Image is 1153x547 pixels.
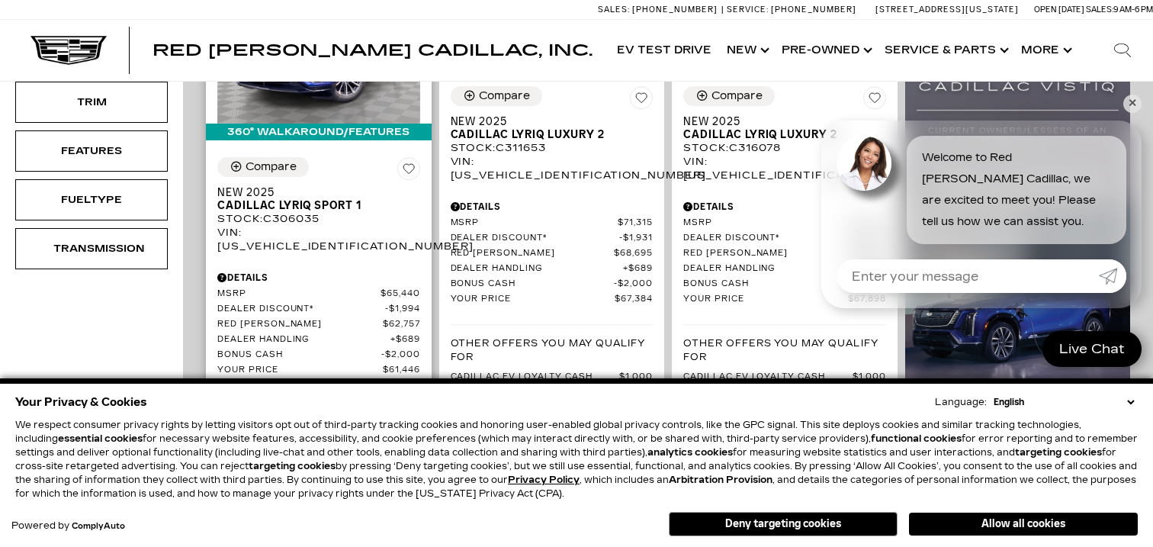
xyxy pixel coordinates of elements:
[683,278,847,290] span: Bonus Cash
[31,36,107,65] img: Cadillac Dark Logo with Cadillac White Text
[397,157,420,186] button: Save Vehicle
[217,334,420,346] a: Dealer Handling $689
[217,288,420,300] a: MSRP $65,440
[451,278,654,290] a: Bonus Cash $2,000
[683,372,853,394] span: Cadillac EV Loyalty Cash Allowance
[58,433,143,444] strong: essential cookies
[217,365,383,376] span: Your Price
[217,199,409,212] span: Cadillac LYRIQ Sport 1
[609,20,719,81] a: EV Test Drive
[683,263,856,275] span: Dealer Handling
[875,5,1019,14] a: [STREET_ADDRESS][US_STATE]
[683,217,886,229] a: MSRP $72,240
[451,86,542,106] button: Compare Vehicle
[217,226,420,253] div: VIN: [US_VEHICLE_IDENTIFICATION_NUMBER]
[217,349,381,361] span: Bonus Cash
[837,136,891,191] img: Agent profile photo
[451,128,642,141] span: Cadillac LYRIQ Luxury 2
[771,5,856,14] span: [PHONE_NUMBER]
[877,20,1013,81] a: Service & Parts
[683,115,886,141] a: New 2025Cadillac LYRIQ Luxury 2
[774,20,877,81] a: Pre-Owned
[451,217,618,229] span: MSRP
[217,212,420,226] div: Stock : C306035
[385,304,420,315] span: $1,994
[53,94,130,111] div: Trim
[451,294,615,305] span: Your Price
[217,334,390,346] span: Dealer Handling
[15,228,168,269] div: TransmissionTransmission
[614,248,653,259] span: $68,695
[217,304,420,315] a: Dealer Discount* $1,994
[990,395,1138,409] select: Language Select
[11,521,125,531] div: Powered by
[381,349,420,361] span: $2,000
[217,349,420,361] a: Bonus Cash $2,000
[683,233,849,244] span: Dealer Discount*
[614,278,653,290] span: $2,000
[863,86,886,115] button: Save Vehicle
[72,522,125,531] a: ComplyAuto
[451,233,654,244] a: Dealer Discount* $1,931
[381,288,420,300] span: $65,440
[909,513,1138,536] button: Allow all cookies
[451,233,620,244] span: Dealer Discount*
[632,5,718,14] span: [PHONE_NUMBER]
[1052,340,1132,358] span: Live Chat
[683,336,886,364] p: Other Offers You May Qualify For
[206,124,432,140] div: 360° WalkAround/Features
[153,41,593,60] span: Red [PERSON_NAME] Cadillac, Inc.
[907,136,1126,244] div: Welcome to Red [PERSON_NAME] Cadillac, we are excited to meet you! Please tell us how we can assi...
[217,304,385,315] span: Dealer Discount*
[217,365,420,376] a: Your Price $61,446
[217,157,309,177] button: Compare Vehicle
[853,372,886,394] span: $1,000
[1086,5,1113,14] span: Sales:
[683,155,886,182] div: VIN: [US_VEHICLE_IDENTIFICATION_NUMBER]
[711,89,763,103] div: Compare
[669,512,898,536] button: Deny targeting cookies
[683,263,886,275] a: Dealer Handling $689
[935,397,987,407] div: Language:
[451,336,654,364] p: Other Offers You May Qualify For
[683,294,886,305] a: Your Price $67,898
[217,288,381,300] span: MSRP
[217,319,420,330] a: Red [PERSON_NAME] $62,757
[15,391,147,413] span: Your Privacy & Cookies
[619,233,653,244] span: $1,931
[683,128,875,141] span: Cadillac LYRIQ Luxury 2
[683,86,775,106] button: Compare Vehicle
[1042,331,1142,367] a: Live Chat
[53,191,130,208] div: Fueltype
[451,141,654,155] div: Stock : C311653
[683,248,846,259] span: Red [PERSON_NAME]
[619,372,653,394] span: $1,000
[390,334,420,346] span: $689
[217,186,409,199] span: New 2025
[249,461,336,471] strong: targeting cookies
[683,372,886,394] a: Cadillac EV Loyalty Cash Allowance $1,000
[647,447,733,458] strong: analytics cookies
[217,319,383,330] span: Red [PERSON_NAME]
[451,294,654,305] a: Your Price $67,384
[15,130,168,172] div: FeaturesFeatures
[683,248,886,259] a: Red [PERSON_NAME] $69,209
[217,271,420,285] div: Pricing Details - New 2025 Cadillac LYRIQ Sport 1
[669,475,772,485] strong: Arbitration Provision
[1099,259,1126,293] a: Submit
[683,141,886,155] div: Stock : C316078
[451,372,620,394] span: Cadillac EV Loyalty Cash Allowance
[451,200,654,214] div: Pricing Details - New 2025 Cadillac LYRIQ Luxury 2
[15,179,168,220] div: FueltypeFueltype
[451,155,654,182] div: VIN: [US_VEHICLE_IDENTIFICATION_NUMBER]
[153,43,593,58] a: Red [PERSON_NAME] Cadillac, Inc.
[683,200,886,214] div: Pricing Details - New 2025 Cadillac LYRIQ Luxury 2
[683,233,886,244] a: Dealer Discount* $2,342
[623,263,653,275] span: $689
[683,217,847,229] span: MSRP
[598,5,630,14] span: Sales:
[383,365,420,376] span: $61,446
[53,240,130,257] div: Transmission
[53,143,130,159] div: Features
[871,433,962,444] strong: functional cookies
